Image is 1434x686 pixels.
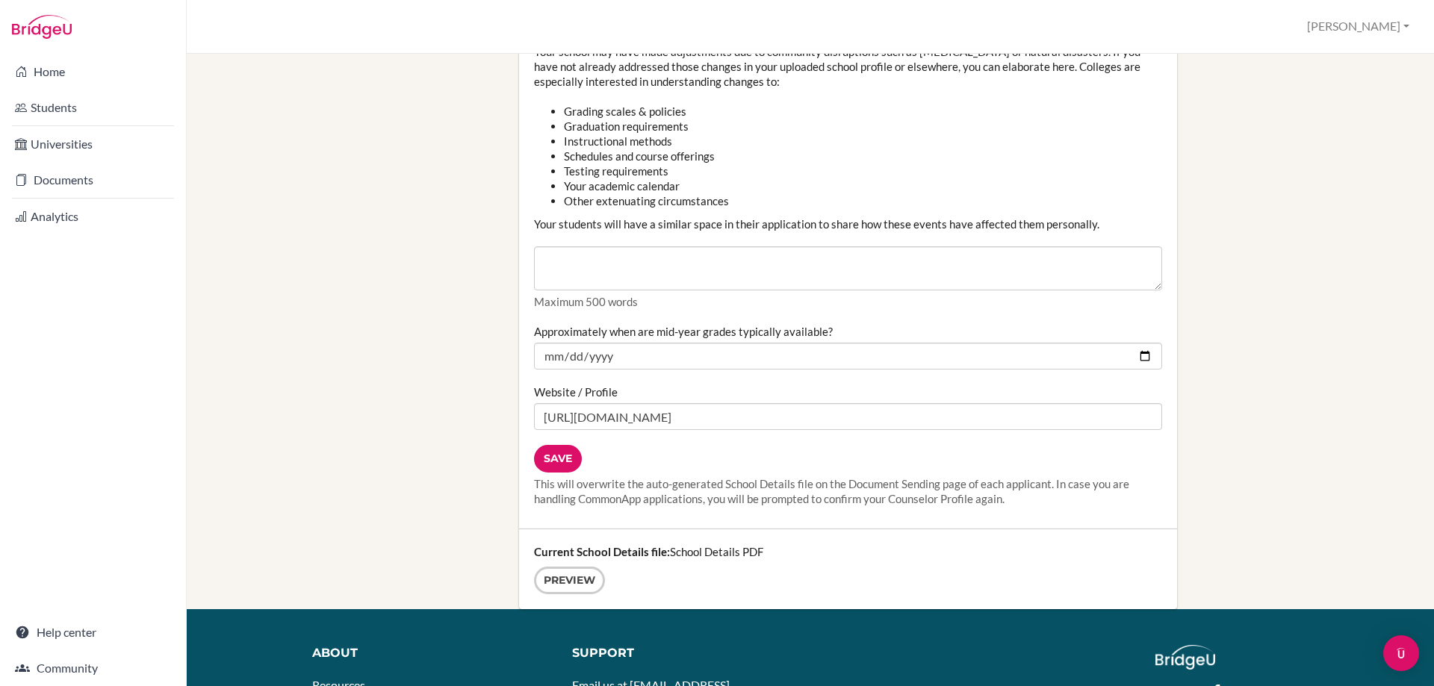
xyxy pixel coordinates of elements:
a: Home [3,57,183,87]
li: Instructional methods [564,134,1162,149]
div: This will overwrite the auto-generated School Details file on the Document Sending page of each a... [534,476,1162,506]
input: Save [534,445,582,473]
img: logo_white@2x-f4f0deed5e89b7ecb1c2cc34c3e3d731f90f0f143d5ea2071677605dd97b5244.png [1155,645,1216,670]
li: Graduation requirements [564,119,1162,134]
a: Analytics [3,202,183,231]
label: Website / Profile [534,384,618,399]
a: Documents [3,165,183,195]
a: Help center [3,617,183,647]
a: Preview [534,567,605,594]
div: Your school may have made adjustments due to community disruptions such as [MEDICAL_DATA] or natu... [534,25,1162,310]
div: Open Intercom Messenger [1383,635,1419,671]
a: Students [3,93,183,122]
img: Bridge-U [12,15,72,39]
div: About [312,645,550,662]
li: Your academic calendar [564,178,1162,193]
button: [PERSON_NAME] [1300,13,1416,40]
li: Other extenuating circumstances [564,193,1162,208]
li: Schedules and course offerings [564,149,1162,163]
div: Support [572,645,797,662]
div: School Details PDF [519,529,1177,609]
li: Testing requirements [564,163,1162,178]
a: Universities [3,129,183,159]
strong: Current School Details file: [534,545,670,558]
a: Community [3,653,183,683]
li: Grading scales & policies [564,104,1162,119]
label: Approximately when are mid-year grades typically available? [534,324,833,339]
p: Maximum 500 words [534,294,1162,309]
